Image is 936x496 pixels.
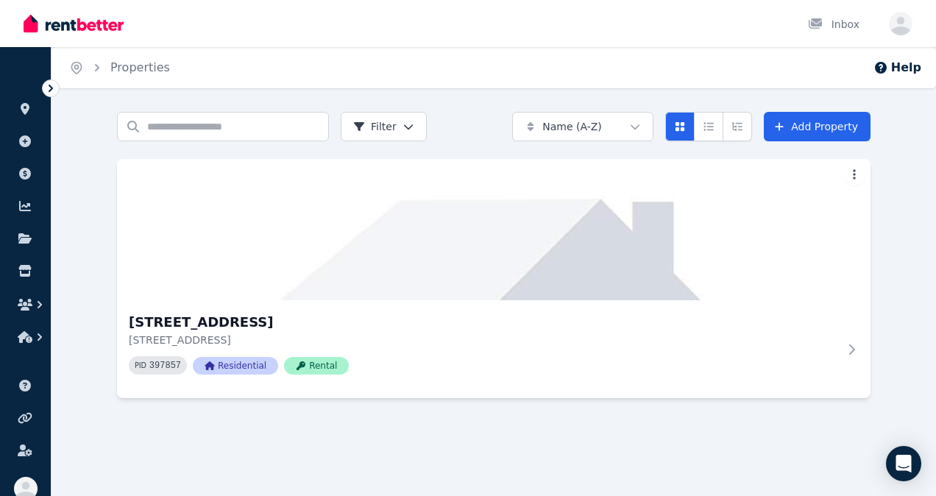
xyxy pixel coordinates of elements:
span: Rental [284,357,349,375]
img: 173 Curramore Rd, Witta [117,159,871,300]
div: Open Intercom Messenger [886,446,921,481]
small: PID [135,361,146,369]
button: Name (A-Z) [512,112,653,141]
button: Expanded list view [723,112,752,141]
span: Name (A-Z) [542,119,602,134]
img: RentBetter [24,13,124,35]
a: Properties [110,60,170,74]
span: Filter [353,119,397,134]
a: 173 Curramore Rd, Witta[STREET_ADDRESS][STREET_ADDRESS]PID 397857ResidentialRental [117,159,871,398]
button: Help [873,59,921,77]
a: Add Property [764,112,871,141]
code: 397857 [149,361,181,371]
div: View options [665,112,752,141]
h3: [STREET_ADDRESS] [129,312,838,333]
button: Compact list view [694,112,723,141]
button: More options [844,165,865,185]
p: [STREET_ADDRESS] [129,333,838,347]
span: Residential [193,357,278,375]
button: Card view [665,112,695,141]
div: Inbox [808,17,859,32]
button: Filter [341,112,427,141]
nav: Breadcrumb [52,47,188,88]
